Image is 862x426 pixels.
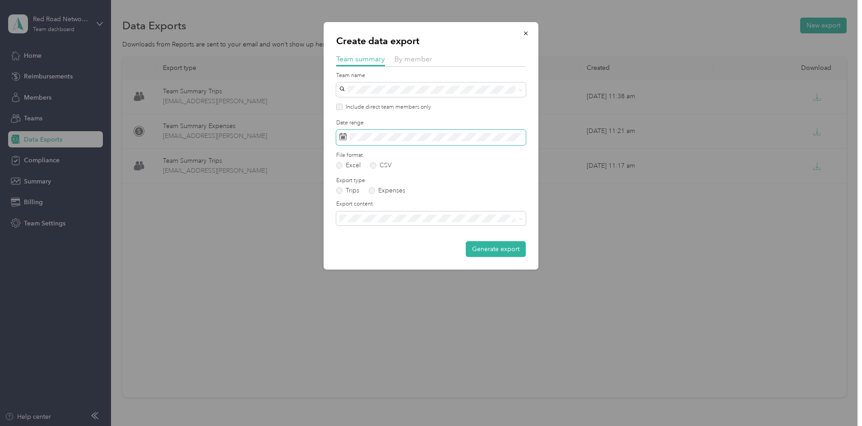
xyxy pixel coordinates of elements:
[336,72,526,80] label: Team name
[811,376,862,426] iframe: Everlance-gr Chat Button Frame
[336,200,526,208] label: Export content
[466,241,526,257] button: Generate export
[394,55,432,63] span: By member
[336,119,526,127] label: Date range
[336,55,385,63] span: Team summary
[369,188,405,194] label: Expenses
[370,162,392,169] label: CSV
[343,103,431,111] label: Include direct team members only
[336,177,526,185] label: Export type
[336,188,359,194] label: Trips
[336,162,361,169] label: Excel
[336,151,526,160] label: File format
[336,35,526,47] p: Create data export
